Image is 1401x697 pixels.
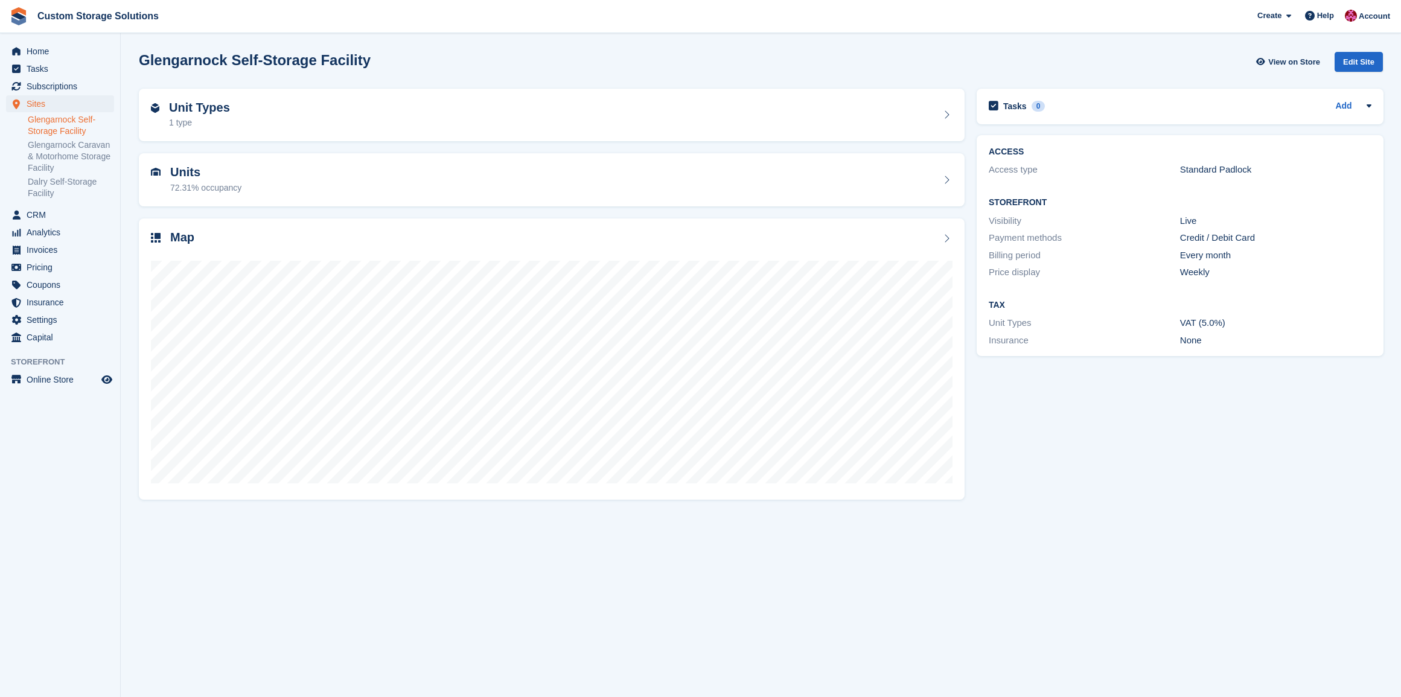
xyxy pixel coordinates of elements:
[1254,52,1325,72] a: View on Store
[1335,52,1383,72] div: Edit Site
[27,329,99,346] span: Capital
[1180,316,1371,330] div: VAT (5.0%)
[6,294,114,311] a: menu
[170,182,241,194] div: 72.31% occupancy
[6,241,114,258] a: menu
[27,276,99,293] span: Coupons
[6,43,114,60] a: menu
[989,316,1180,330] div: Unit Types
[989,214,1180,228] div: Visibility
[27,311,99,328] span: Settings
[1335,100,1352,113] a: Add
[28,139,114,174] a: Glengarnock Caravan & Motorhome Storage Facility
[6,78,114,95] a: menu
[27,224,99,241] span: Analytics
[1345,10,1357,22] img: Jack Alexander
[139,218,965,500] a: Map
[27,259,99,276] span: Pricing
[1180,334,1371,348] div: None
[6,329,114,346] a: menu
[1003,101,1027,112] h2: Tasks
[28,114,114,137] a: Glengarnock Self-Storage Facility
[1180,163,1371,177] div: Standard Padlock
[989,147,1371,157] h2: ACCESS
[27,60,99,77] span: Tasks
[27,294,99,311] span: Insurance
[1180,231,1371,245] div: Credit / Debit Card
[1317,10,1334,22] span: Help
[1257,10,1281,22] span: Create
[139,52,371,68] h2: Glengarnock Self-Storage Facility
[6,276,114,293] a: menu
[1032,101,1045,112] div: 0
[1335,52,1383,77] a: Edit Site
[6,259,114,276] a: menu
[1359,10,1390,22] span: Account
[100,372,114,387] a: Preview store
[139,89,965,142] a: Unit Types 1 type
[151,233,161,243] img: map-icn-33ee37083ee616e46c38cad1a60f524a97daa1e2b2c8c0bc3eb3415660979fc1.svg
[6,95,114,112] a: menu
[989,198,1371,208] h2: Storefront
[1180,214,1371,228] div: Live
[989,231,1180,245] div: Payment methods
[10,7,28,25] img: stora-icon-8386f47178a22dfd0bd8f6a31ec36ba5ce8667c1dd55bd0f319d3a0aa187defe.svg
[989,266,1180,279] div: Price display
[1180,266,1371,279] div: Weekly
[6,311,114,328] a: menu
[170,165,241,179] h2: Units
[6,206,114,223] a: menu
[989,301,1371,310] h2: Tax
[1268,56,1320,68] span: View on Store
[989,163,1180,177] div: Access type
[6,224,114,241] a: menu
[27,371,99,388] span: Online Store
[27,78,99,95] span: Subscriptions
[27,95,99,112] span: Sites
[28,176,114,199] a: Dalry Self-Storage Facility
[169,116,230,129] div: 1 type
[6,60,114,77] a: menu
[151,103,159,113] img: unit-type-icn-2b2737a686de81e16bb02015468b77c625bbabd49415b5ef34ead5e3b44a266d.svg
[170,231,194,244] h2: Map
[27,43,99,60] span: Home
[1180,249,1371,263] div: Every month
[6,371,114,388] a: menu
[151,168,161,176] img: unit-icn-7be61d7bf1b0ce9d3e12c5938cc71ed9869f7b940bace4675aadf7bd6d80202e.svg
[27,206,99,223] span: CRM
[989,249,1180,263] div: Billing period
[139,153,965,206] a: Units 72.31% occupancy
[11,356,120,368] span: Storefront
[27,241,99,258] span: Invoices
[33,6,164,26] a: Custom Storage Solutions
[169,101,230,115] h2: Unit Types
[989,334,1180,348] div: Insurance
